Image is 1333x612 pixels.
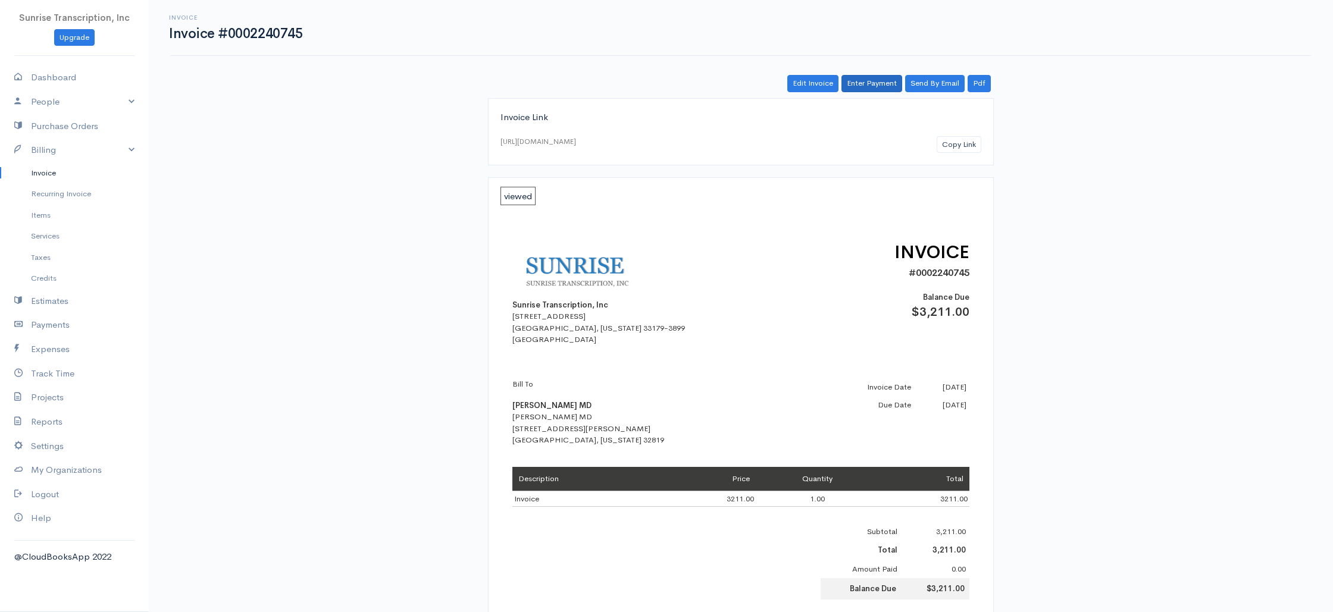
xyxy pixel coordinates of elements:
p: Bill To [512,378,721,390]
a: Upgrade [54,29,95,46]
span: Sunrise Transcription, Inc [19,12,130,23]
div: @CloudBooksApp 2022 [14,550,134,564]
span: #0002240745 [909,266,969,279]
b: Total [878,545,897,555]
td: Subtotal [821,522,901,541]
td: 3,211.00 [901,522,969,541]
div: [STREET_ADDRESS] [GEOGRAPHIC_DATA], [US_STATE] 33179-3899 [GEOGRAPHIC_DATA] [512,310,721,346]
div: [PERSON_NAME] MD [STREET_ADDRESS][PERSON_NAME] [GEOGRAPHIC_DATA], [US_STATE] 32819 [512,378,721,446]
td: [DATE] [914,396,969,414]
span: INVOICE [894,241,969,263]
img: logo-41.gif [512,239,661,299]
a: Edit Invoice [787,75,838,92]
span: $3,211.00 [911,305,969,319]
td: [DATE] [914,378,969,396]
td: Price [665,467,756,491]
h1: Invoice #0002240745 [169,26,302,41]
a: Enter Payment [841,75,902,92]
td: Description [512,467,665,491]
b: 3,211.00 [933,545,966,555]
td: Total [879,467,969,491]
a: Pdf [968,75,991,92]
a: Send By Email [905,75,965,92]
span: viewed [500,187,536,205]
td: 1.00 [756,491,879,507]
span: Balance Due [923,292,969,302]
td: Quantity [756,467,879,491]
b: Sunrise Transcription, Inc [512,300,608,310]
td: Balance Due [821,578,901,600]
h6: Invoice [169,14,302,21]
div: [URL][DOMAIN_NAME] [500,136,576,147]
td: $3,211.00 [901,578,969,600]
div: Invoice Link [500,111,981,124]
button: Copy Link [937,136,981,153]
td: Invoice [512,491,665,507]
b: [PERSON_NAME] MD [512,400,592,410]
td: 0.00 [901,560,969,579]
td: Invoice Date [821,378,914,396]
td: 3211.00 [879,491,969,507]
td: Amount Paid [821,560,901,579]
td: 3211.00 [665,491,756,507]
td: Due Date [821,396,914,414]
